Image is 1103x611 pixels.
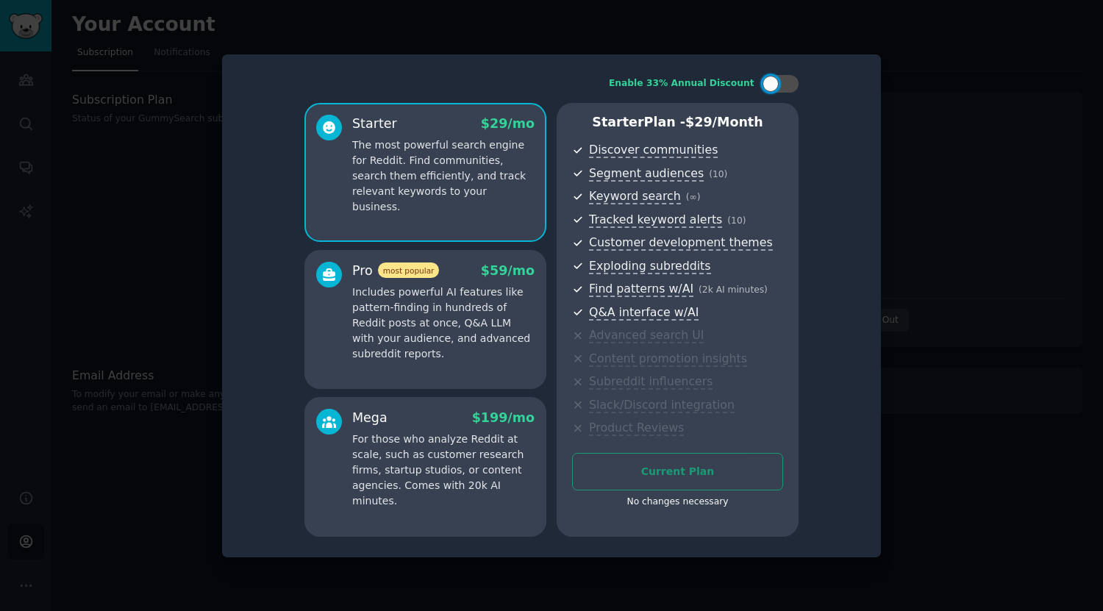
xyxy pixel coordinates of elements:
span: Tracked keyword alerts [589,212,722,228]
div: No changes necessary [572,496,783,509]
span: $ 29 /month [685,115,763,129]
span: Exploding subreddits [589,259,710,274]
p: Starter Plan - [572,113,783,132]
p: Includes powerful AI features like pattern-finding in hundreds of Reddit posts at once, Q&A LLM w... [352,285,535,362]
span: $ 59 /mo [481,263,535,278]
p: For those who analyze Reddit at scale, such as customer research firms, startup studios, or conte... [352,432,535,509]
span: Customer development themes [589,235,773,251]
div: Mega [352,409,388,427]
span: $ 29 /mo [481,116,535,131]
span: Advanced search UI [589,328,704,343]
div: Pro [352,262,439,280]
span: ( ∞ ) [686,192,701,202]
span: Segment audiences [589,166,704,182]
span: Discover communities [589,143,718,158]
span: $ 199 /mo [472,410,535,425]
span: ( 10 ) [727,215,746,226]
span: Keyword search [589,189,681,204]
div: Enable 33% Annual Discount [609,77,754,90]
span: Find patterns w/AI [589,282,693,297]
span: Slack/Discord integration [589,398,735,413]
span: ( 10 ) [709,169,727,179]
span: most popular [378,262,440,278]
div: Starter [352,115,397,133]
span: Q&A interface w/AI [589,305,699,321]
p: The most powerful search engine for Reddit. Find communities, search them efficiently, and track ... [352,137,535,215]
span: Product Reviews [589,421,684,436]
span: ( 2k AI minutes ) [699,285,768,295]
span: Subreddit influencers [589,374,713,390]
span: Content promotion insights [589,351,747,367]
